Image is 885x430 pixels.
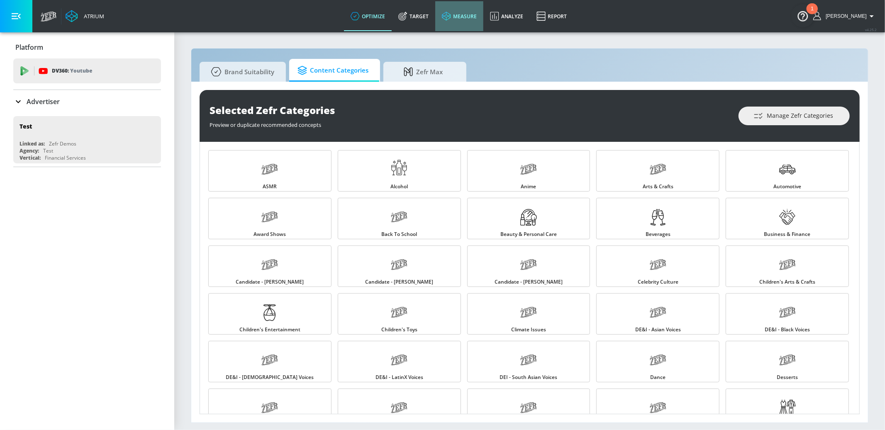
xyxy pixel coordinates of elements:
div: Agency: [20,147,39,154]
a: Back to School [338,198,461,239]
span: Beauty & Personal Care [500,232,557,237]
div: Linked as: [20,140,45,147]
div: TestLinked as:Zefr DemosAgency:TestVertical:Financial Services [13,116,161,163]
span: v 4.25.2 [865,27,877,32]
div: Vertical: [20,154,41,161]
button: Open Resource Center, 1 new notification [791,4,814,27]
span: Automotive [773,184,801,189]
span: Desserts [777,375,798,380]
span: DE&I - Black Voices [765,327,810,332]
a: DE&I - Asian Voices [596,293,719,335]
a: Children's Entertainment [208,293,332,335]
a: DE&I - [DEMOGRAPHIC_DATA] Voices [208,341,332,382]
div: Financial Services [45,154,86,161]
div: Test [20,122,32,130]
span: Alcohol [390,184,408,189]
a: DEI - South Asian Voices [467,341,590,382]
span: Climate Issues [511,327,546,332]
a: Desserts [726,341,849,382]
div: 1 [811,9,814,19]
a: Anime [467,150,590,192]
span: Candidate - [PERSON_NAME] [236,279,304,284]
a: Analyze [483,1,530,31]
a: Children's Toys [338,293,461,335]
a: Celebrity Culture [596,245,719,287]
span: Business & Finance [764,232,811,237]
span: Children's Toys [381,327,417,332]
span: DE&I - Asian Voices [635,327,681,332]
a: Arts & Crafts [596,150,719,192]
p: DV360: [52,66,92,75]
p: Platform [15,43,43,52]
a: optimize [344,1,392,31]
span: Brand Suitability [208,62,274,82]
a: Candidate - [PERSON_NAME] [338,245,461,287]
span: DEI - South Asian Voices [500,375,557,380]
p: Advertiser [27,97,60,106]
span: ASMR [263,184,277,189]
span: Zefr Max [392,62,455,82]
a: Report [530,1,573,31]
a: Business & Finance [726,198,849,239]
a: Children's Arts & Crafts [726,245,849,287]
div: Preview or duplicate recommended concepts [210,117,730,129]
div: Advertiser [13,90,161,113]
a: DE&I - Black Voices [726,293,849,335]
span: Arts & Crafts [643,184,673,189]
button: [PERSON_NAME] [813,11,877,21]
span: Beverages [646,232,670,237]
div: Zefr Demos [49,140,76,147]
button: Manage Zefr Categories [739,107,850,125]
a: Beauty & Personal Care [467,198,590,239]
span: Anime [521,184,536,189]
a: measure [435,1,483,31]
a: Atrium [66,10,104,22]
span: Children's Entertainment [239,327,300,332]
a: Award Shows [208,198,332,239]
span: DE&I - [DEMOGRAPHIC_DATA] Voices [226,375,314,380]
div: Platform [13,36,161,59]
a: Automotive [726,150,849,192]
span: Back to School [381,232,417,237]
a: Candidate - [PERSON_NAME] [208,245,332,287]
a: Beverages [596,198,719,239]
a: Candidate - [PERSON_NAME] [467,245,590,287]
span: DE&I - LatinX Voices [375,375,423,380]
a: DE&I - LatinX Voices [338,341,461,382]
a: Target [392,1,435,31]
a: ASMR [208,150,332,192]
a: Alcohol [338,150,461,192]
span: Manage Zefr Categories [755,111,833,121]
div: DV360: Youtube [13,58,161,83]
span: Celebrity Culture [638,279,678,284]
div: Selected Zefr Categories [210,103,730,117]
div: Atrium [80,12,104,20]
p: Youtube [70,66,92,75]
a: Climate Issues [467,293,590,335]
span: login as: casey.cohen@zefr.com [822,13,867,19]
span: Content Categories [297,61,368,80]
span: Candidate - [PERSON_NAME] [365,279,433,284]
span: Award Shows [254,232,286,237]
a: Dance [596,341,719,382]
span: Children's Arts & Crafts [759,279,815,284]
div: Test [43,147,53,154]
span: Dance [650,375,666,380]
span: Candidate - [PERSON_NAME] [495,279,563,284]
